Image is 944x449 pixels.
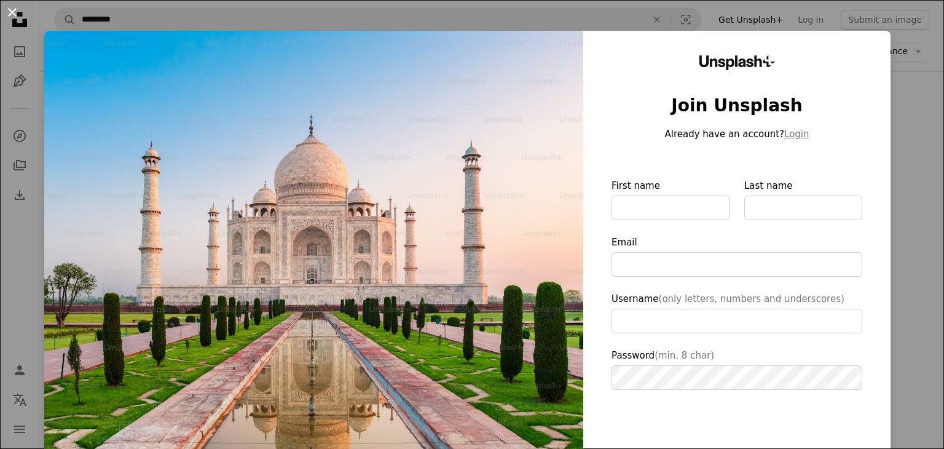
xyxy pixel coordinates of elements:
[612,292,862,333] label: Username
[784,127,809,141] button: Login
[612,178,730,220] label: First name
[612,252,862,277] input: Email
[612,309,862,333] input: Username(only letters, numbers and underscores)
[612,365,862,390] input: Password(min. 8 char)
[612,127,862,141] p: Already have an account?
[659,293,844,304] span: (only letters, numbers and underscores)
[655,350,714,361] span: (min. 8 char)
[612,235,862,277] label: Email
[744,196,862,220] input: Last name
[612,348,862,390] label: Password
[744,178,862,220] label: Last name
[612,95,862,117] h1: Join Unsplash
[612,196,730,220] input: First name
